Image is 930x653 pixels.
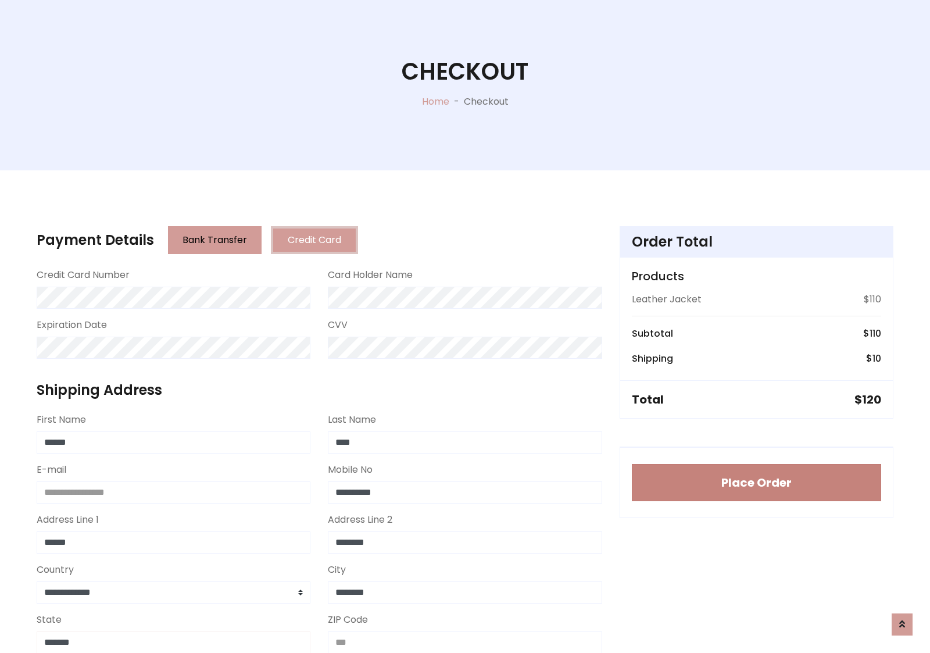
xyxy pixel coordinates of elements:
[328,463,373,477] label: Mobile No
[328,413,376,427] label: Last Name
[632,328,673,339] h6: Subtotal
[864,292,881,306] p: $110
[422,95,449,108] a: Home
[328,268,413,282] label: Card Holder Name
[870,327,881,340] span: 110
[37,563,74,577] label: Country
[37,513,99,527] label: Address Line 1
[862,391,881,408] span: 120
[37,382,602,399] h4: Shipping Address
[866,353,881,364] h6: $
[328,563,346,577] label: City
[402,58,528,85] h1: Checkout
[632,353,673,364] h6: Shipping
[632,392,664,406] h5: Total
[872,352,881,365] span: 10
[632,292,702,306] p: Leather Jacket
[168,226,262,254] button: Bank Transfer
[37,268,130,282] label: Credit Card Number
[37,318,107,332] label: Expiration Date
[632,269,881,283] h5: Products
[37,413,86,427] label: First Name
[37,613,62,627] label: State
[37,463,66,477] label: E-mail
[328,318,348,332] label: CVV
[37,232,154,249] h4: Payment Details
[449,95,464,109] p: -
[328,613,368,627] label: ZIP Code
[271,226,358,254] button: Credit Card
[632,234,881,251] h4: Order Total
[464,95,509,109] p: Checkout
[863,328,881,339] h6: $
[854,392,881,406] h5: $
[328,513,392,527] label: Address Line 2
[632,464,881,501] button: Place Order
